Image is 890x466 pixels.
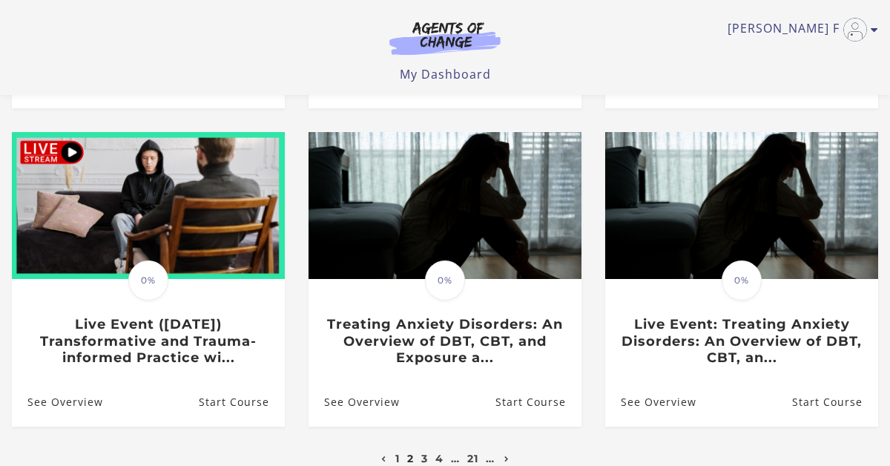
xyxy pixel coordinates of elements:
h3: Live Event: Treating Anxiety Disorders: An Overview of DBT, CBT, an... [621,316,862,367]
a: My Dashboard [400,66,491,82]
span: 0% [425,260,465,301]
a: 4 [435,452,444,465]
a: 3 [421,452,428,465]
img: Agents of Change Logo [374,21,516,55]
h3: Treating Anxiety Disorders: An Overview of DBT, CBT, and Exposure a... [324,316,565,367]
a: Live Event: Treating Anxiety Disorders: An Overview of DBT, CBT, an...: Resume Course [792,378,878,426]
a: Toggle menu [728,18,871,42]
a: … [486,452,495,465]
a: 1 [395,452,400,465]
h3: Live Event ([DATE]) Transformative and Trauma-informed Practice wi... [27,316,268,367]
a: Treating Anxiety Disorders: An Overview of DBT, CBT, and Exposure a...: See Overview [309,378,400,426]
a: Previous page [378,452,390,465]
a: Live Event (10/4/25) Transformative and Trauma-informed Practice wi...: Resume Course [199,378,285,426]
a: Treating Anxiety Disorders: An Overview of DBT, CBT, and Exposure a...: Resume Course [495,378,581,426]
a: 21 [467,452,478,465]
span: 0% [722,260,762,301]
a: Next page [501,452,513,465]
a: … [451,452,460,465]
a: Live Event: Treating Anxiety Disorders: An Overview of DBT, CBT, an...: See Overview [605,378,696,426]
span: 0% [128,260,168,301]
a: Live Event (10/4/25) Transformative and Trauma-informed Practice wi...: See Overview [12,378,103,426]
a: 2 [407,452,414,465]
